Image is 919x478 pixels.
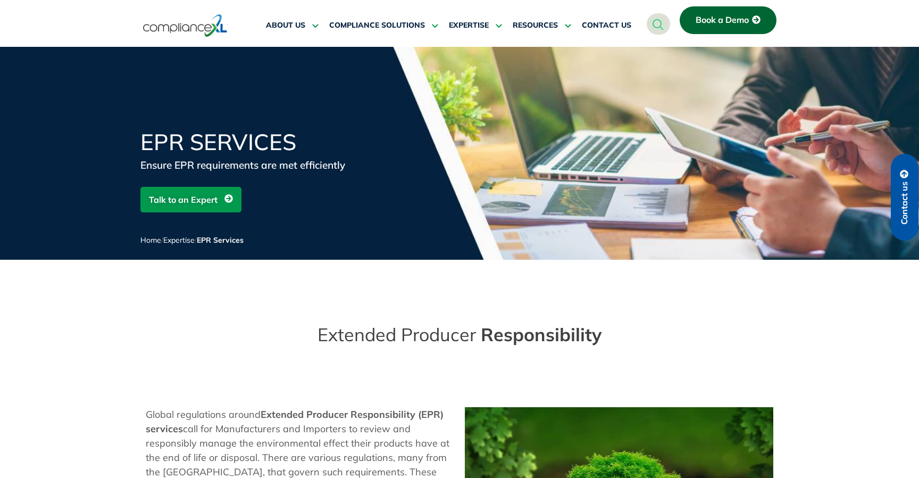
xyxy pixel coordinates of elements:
span: EPR Services [197,235,244,245]
h1: EPR Services [140,131,396,153]
span: / / [140,235,244,245]
span: Talk to an Expert [149,189,218,210]
a: navsearch-button [647,13,670,35]
img: logo-one.svg [143,13,228,38]
a: Contact us [891,154,918,241]
span: CONTACT US [582,21,631,30]
span: Responsibility [481,323,601,346]
span: Contact us [900,182,909,225]
span: RESOURCES [513,21,558,30]
a: EXPERTISE [449,13,502,38]
b: Extended Producer Responsibility (EPR) services [146,408,444,435]
a: Talk to an Expert [140,187,241,212]
a: RESOURCES [513,13,571,38]
a: ABOUT US [266,13,319,38]
a: Home [140,235,161,245]
a: CONTACT US [582,13,631,38]
span: EXPERTISE [449,21,489,30]
a: Book a Demo [680,6,776,34]
span: Book a Demo [696,15,749,25]
a: COMPLIANCE SOLUTIONS [329,13,438,38]
span: Extended Producer [318,323,476,346]
span: ABOUT US [266,21,305,30]
div: Ensure EPR requirements are met efficiently [140,158,396,172]
a: Expertise [163,235,195,245]
span: COMPLIANCE SOLUTIONS [329,21,425,30]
